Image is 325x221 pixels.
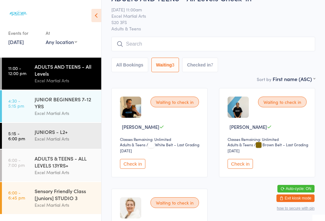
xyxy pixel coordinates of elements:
span: / Brown Belt – Last Grading [DATE] [228,142,308,153]
button: Checked in7 [182,58,218,72]
button: Exit kiosk mode [276,194,315,202]
a: 6:00 -7:00 pmADULTS & TEENS - ALL LEVELS 13YRS+Excel Martial Arts [2,149,101,181]
span: / White Belt – Last Grading [DATE] [120,142,199,153]
div: Excel Martial Arts [35,135,96,142]
div: Waiting to check in [150,197,199,208]
div: JUNIOR BEGINNERS 7-12 YRS [35,96,96,110]
a: 11:00 -12:00 pmADULTS AND TEENS - All LevelsExcel Martial Arts [2,58,101,90]
time: 4:30 - 5:15 pm [8,98,24,108]
div: Classes Remaining: Unlimited [228,136,308,142]
div: 7 [211,62,213,67]
time: 11:00 - 12:00 pm [8,66,26,76]
label: Sort by [257,76,271,82]
div: Classes Remaining: Unlimited [120,136,201,142]
time: 6:00 - 6:45 pm [8,190,25,200]
div: Sensory Friendly Class [Juniors] STUDIO 3 [35,187,96,201]
div: Excel Martial Arts [35,110,96,117]
div: First name (ASC) [273,75,315,82]
div: ADULTS & TEENS - ALL LEVELS 13YRS+ [35,155,96,169]
a: 6:00 -6:45 pmSensory Friendly Class [Juniors] STUDIO 3Excel Martial Arts [2,182,101,214]
div: Waiting to check in [258,97,307,107]
span: Adults & Teens [111,25,315,32]
button: All Bookings [111,58,148,72]
div: Waiting to check in [150,97,199,107]
time: 6:00 - 7:00 pm [8,157,25,167]
span: [PERSON_NAME] [122,123,159,130]
span: Excel Martial Arts [111,13,305,19]
div: Any location [46,38,77,45]
button: Waiting3 [151,58,179,72]
div: ADULTS AND TEENS - All Levels [35,63,96,77]
button: Check in [228,159,253,169]
img: image1633380805.png [120,197,141,218]
div: Adults & Teens [120,142,145,147]
span: S20 3FS [111,19,305,25]
div: Adults & Teens [228,142,253,147]
input: Search [111,37,315,51]
div: 3 [172,62,175,67]
button: how to secure with pin [277,206,315,211]
img: image1754372331.png [120,97,141,118]
div: Excel Martial Arts [35,169,96,176]
a: 5:15 -6:00 pmJUNIORS - L2+Excel Martial Arts [2,123,101,149]
div: Events for [8,28,39,38]
div: Excel Martial Arts [35,77,96,84]
a: 4:30 -5:15 pmJUNIOR BEGINNERS 7-12 YRSExcel Martial Arts [2,90,101,122]
div: JUNIORS - L2+ [35,128,96,135]
div: Excel Martial Arts [35,201,96,209]
img: image1691522073.png [228,97,249,118]
button: Check in [120,159,145,169]
div: At [46,28,77,38]
a: [DATE] [8,38,24,45]
span: [PERSON_NAME] [229,123,267,130]
button: Auto-cycle: ON [277,185,315,193]
time: 5:15 - 6:00 pm [8,131,25,141]
span: [DATE] 11:00am [111,6,305,13]
img: Excel Martial Arts [6,5,30,22]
